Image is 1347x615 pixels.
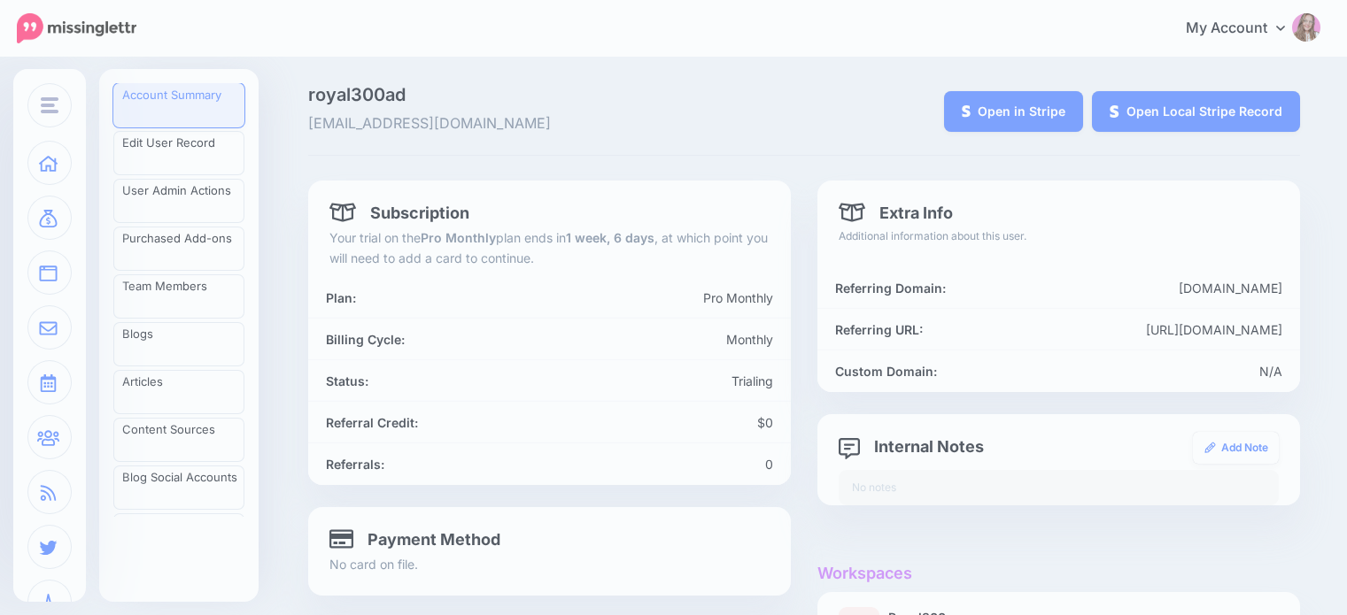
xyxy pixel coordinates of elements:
h4: Subscription [329,202,469,223]
h4: Workspaces [817,564,1300,583]
b: Referring URL: [835,322,923,337]
div: [URL][DOMAIN_NAME] [979,319,1296,340]
a: User Admin Actions [113,179,244,223]
b: 1 week, 6 days [566,230,654,245]
div: $0 [550,412,787,433]
p: Your trial on the plan ends in , at which point you will need to add a card to continue. [329,227,770,268]
b: Plan: [326,290,356,305]
div: N/A [979,361,1296,381]
p: Additional information about this user. [839,227,1279,245]
a: Team Members [113,274,244,319]
span: royal300ad [308,86,961,104]
b: Referring Domain: [835,281,946,296]
div: Pro Monthly [470,288,786,308]
div: [DOMAIN_NAME] [979,278,1296,298]
h4: Payment Method [329,528,500,550]
b: Billing Cycle: [326,332,405,347]
img: menu.png [41,97,58,113]
div: Trialing [550,371,787,391]
span: [EMAIL_ADDRESS][DOMAIN_NAME] [308,112,961,135]
a: Add Note [1193,432,1279,464]
a: Open in Stripe [944,91,1084,132]
b: Pro Monthly [421,230,496,245]
b: Custom Domain: [835,364,937,379]
a: Account Summary [113,83,244,127]
p: No card on file. [329,554,770,574]
a: Blogs [113,322,244,366]
a: My Account [1168,7,1320,50]
a: Purchased Add-ons [113,227,244,271]
b: Referral Credit: [326,415,418,430]
h4: Extra Info [839,202,953,223]
a: Edit User Record [113,131,244,175]
b: Referrals: [326,457,384,472]
div: Monthly [550,329,787,350]
h4: Internal Notes [839,435,984,457]
img: Missinglettr [17,13,136,43]
b: Status: [326,373,368,388]
a: Blog Branding Templates [113,513,244,557]
a: Content Sources [113,418,244,462]
span: 0 [765,457,773,472]
a: Open Local Stripe Record [1092,91,1300,132]
div: No notes [839,470,1279,505]
a: Blog Social Accounts [113,465,244,510]
a: Articles [113,370,244,414]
